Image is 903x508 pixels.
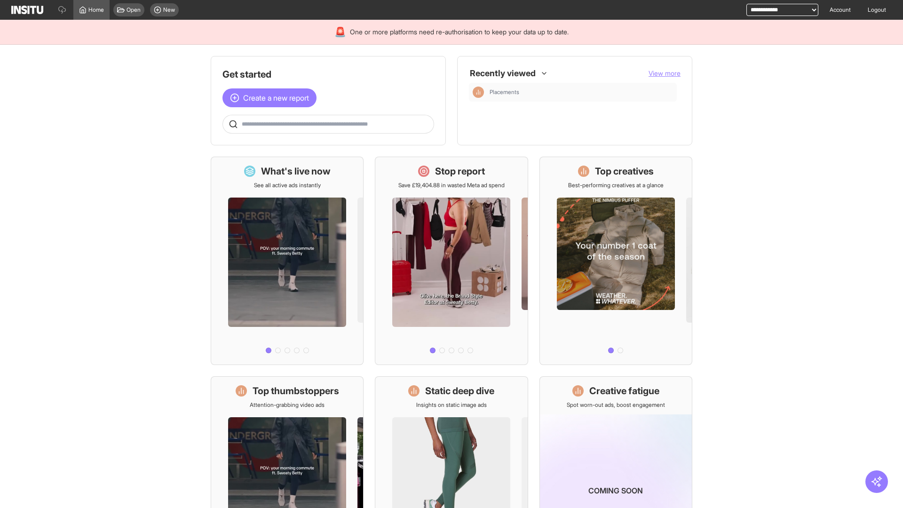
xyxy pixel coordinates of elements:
[254,182,321,189] p: See all active ads instantly
[163,6,175,14] span: New
[243,92,309,103] span: Create a new report
[334,25,346,39] div: 🚨
[595,165,654,178] h1: Top creatives
[350,27,569,37] span: One or more platforms need re-authorisation to keep your data up to date.
[416,401,487,409] p: Insights on static image ads
[425,384,494,397] h1: Static deep dive
[222,88,317,107] button: Create a new report
[649,69,681,77] span: View more
[435,165,485,178] h1: Stop report
[211,157,364,365] a: What's live nowSee all active ads instantly
[375,157,528,365] a: Stop reportSave £19,404.88 in wasted Meta ad spend
[11,6,43,14] img: Logo
[649,69,681,78] button: View more
[222,68,434,81] h1: Get started
[253,384,339,397] h1: Top thumbstoppers
[127,6,141,14] span: Open
[490,88,673,96] span: Placements
[539,157,692,365] a: Top creativesBest-performing creatives at a glance
[473,87,484,98] div: Insights
[568,182,664,189] p: Best-performing creatives at a glance
[398,182,505,189] p: Save £19,404.88 in wasted Meta ad spend
[250,401,325,409] p: Attention-grabbing video ads
[88,6,104,14] span: Home
[261,165,331,178] h1: What's live now
[490,88,519,96] span: Placements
